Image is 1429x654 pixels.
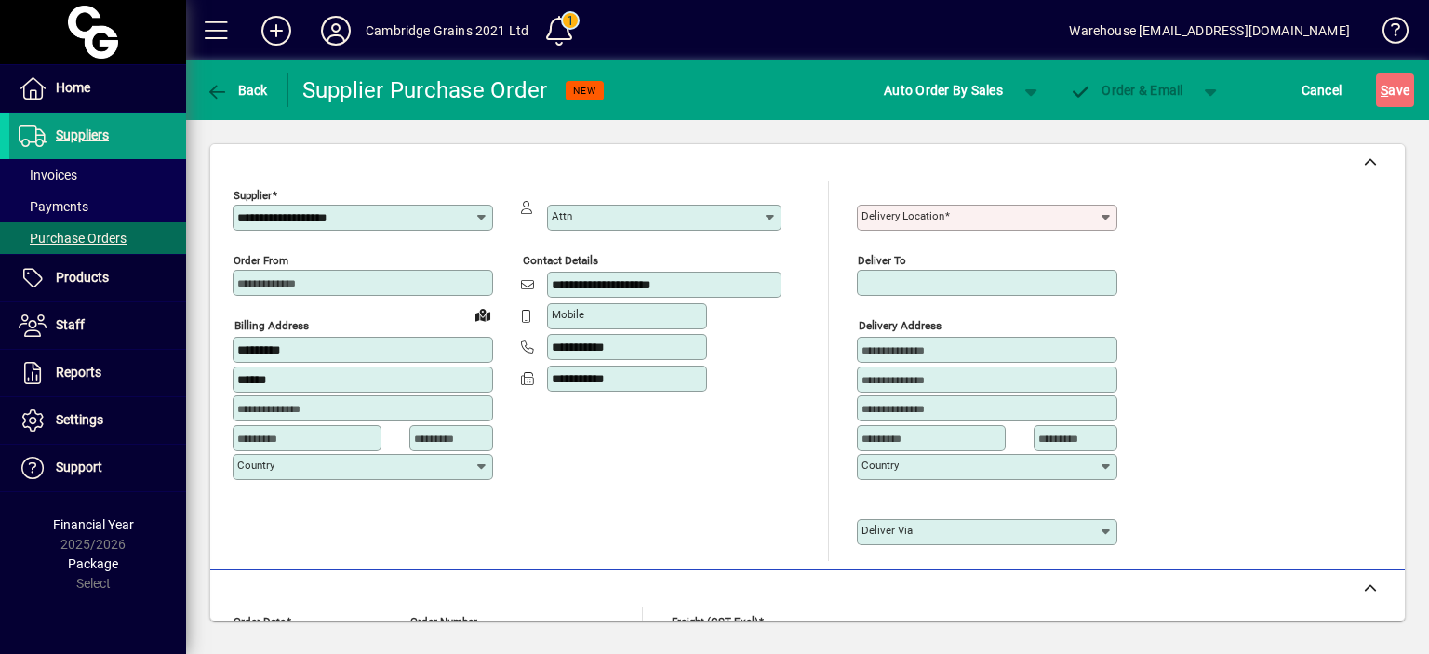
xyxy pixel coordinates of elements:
a: Staff [9,302,186,349]
span: Suppliers [56,127,109,142]
span: Order & Email [1070,83,1183,98]
a: Settings [9,397,186,444]
a: Knowledge Base [1369,4,1406,64]
span: Home [56,80,90,95]
span: Cancel [1302,75,1342,105]
a: Reports [9,350,186,396]
button: Cancel [1297,73,1347,107]
button: Profile [306,14,366,47]
button: Auto Order By Sales [875,73,1012,107]
mat-label: Deliver via [861,524,913,537]
button: Back [201,73,273,107]
span: S [1381,83,1388,98]
div: Supplier Purchase Order [302,75,548,105]
mat-label: Deliver To [858,254,906,267]
a: Support [9,445,186,491]
span: Purchase Orders [19,231,127,246]
span: Back [206,83,268,98]
span: Invoices [19,167,77,182]
a: Invoices [9,159,186,191]
mat-label: Order date [234,614,286,627]
span: NEW [573,85,596,97]
mat-label: Mobile [552,308,584,321]
button: Add [247,14,306,47]
mat-label: Order from [234,254,288,267]
span: Financial Year [53,517,134,532]
a: Payments [9,191,186,222]
mat-label: Attn [552,209,572,222]
span: Payments [19,199,88,214]
a: Purchase Orders [9,222,186,254]
mat-label: Freight (GST excl) [672,614,758,627]
a: Home [9,65,186,112]
a: Products [9,255,186,301]
mat-label: Country [237,459,274,472]
mat-label: Supplier [234,189,272,202]
button: Order & Email [1061,73,1193,107]
span: ave [1381,75,1409,105]
div: Warehouse [EMAIL_ADDRESS][DOMAIN_NAME] [1069,16,1350,46]
app-page-header-button: Back [186,73,288,107]
mat-label: Order number [410,614,477,627]
button: Save [1376,73,1414,107]
mat-label: Country [861,459,899,472]
span: Auto Order By Sales [884,75,1003,105]
span: Reports [56,365,101,380]
span: Staff [56,317,85,332]
span: Package [68,556,118,571]
a: View on map [468,300,498,329]
span: Settings [56,412,103,427]
span: Support [56,460,102,474]
span: Products [56,270,109,285]
mat-label: Delivery Location [861,209,944,222]
div: Cambridge Grains 2021 Ltd [366,16,528,46]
